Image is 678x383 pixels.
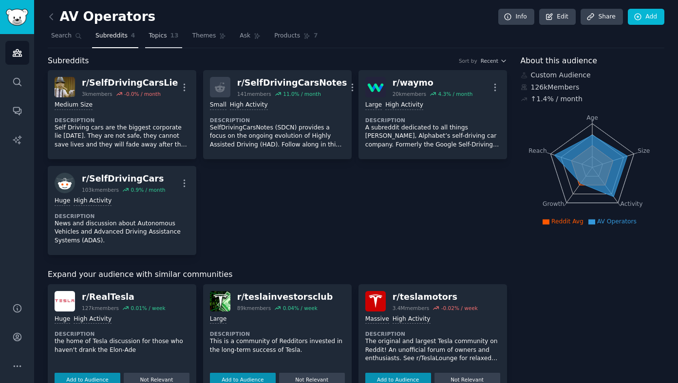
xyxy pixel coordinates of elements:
a: Add [628,9,664,25]
span: Reddit Avg [551,218,584,225]
a: Search [48,28,85,48]
img: RealTesla [55,291,75,311]
div: High Activity [74,315,112,324]
a: Products7 [271,28,321,48]
div: r/ SelfDrivingCarsLie [82,77,178,89]
p: This is a community of Redditors invested in the long-term success of Tesla. [210,337,345,354]
div: 89k members [237,305,271,311]
div: 4.3 % / month [438,91,472,97]
dt: Description [210,117,345,124]
span: Subreddits [95,32,128,40]
div: 3.4M members [393,305,430,311]
tspan: Age [586,114,598,121]
span: 4 [131,32,135,40]
div: r/ SelfDrivingCars [82,173,165,185]
div: 20k members [393,91,426,97]
div: r/ waymo [393,77,473,89]
span: Themes [192,32,216,40]
p: A subreddit dedicated to all things [PERSON_NAME], Alphabet’s self-driving car company. Formerly ... [365,124,500,149]
div: Large [365,101,382,110]
span: Subreddits [48,55,89,67]
a: Edit [539,9,576,25]
a: SelfDrivingCarsr/SelfDrivingCars103kmembers0.9% / monthHugeHigh ActivityDescriptionNews and discu... [48,166,196,255]
dt: Description [55,330,189,337]
div: High Activity [385,101,423,110]
div: High Activity [230,101,268,110]
a: Info [498,9,534,25]
span: Expand your audience with similar communities [48,269,232,281]
div: Massive [365,315,389,324]
div: Huge [55,197,70,206]
a: Ask [236,28,264,48]
tspan: Reach [528,147,547,154]
button: Recent [481,57,507,64]
p: SelfDrivingCarsNotes (SDCN) provides a focus on the ongoing evolution of Highly Assisted Driving ... [210,124,345,149]
div: -0.02 % / week [441,305,478,311]
span: 13 [170,32,179,40]
a: waymor/waymo20kmembers4.3% / monthLargeHigh ActivityDescriptionA subreddit dedicated to all thing... [358,70,507,159]
span: AV Operators [597,218,637,225]
div: High Activity [393,315,431,324]
div: Huge [55,315,70,324]
div: Custom Audience [521,70,665,80]
div: -0.0 % / month [124,91,161,97]
dt: Description [55,213,189,219]
div: Large [210,315,226,324]
div: Medium Size [55,101,93,110]
a: SelfDrivingCarsLier/SelfDrivingCarsLie3kmembers-0.0% / monthMedium SizeDescriptionSelf Driving ca... [48,70,196,159]
div: Sort by [459,57,477,64]
dt: Description [365,117,500,124]
tspan: Growth [543,201,564,207]
div: Small [210,101,226,110]
span: Ask [240,32,250,40]
span: Products [274,32,300,40]
a: Topics13 [145,28,182,48]
img: teslainvestorsclub [210,291,230,311]
img: waymo [365,77,386,97]
div: 11.0 % / month [283,91,321,97]
div: 0.01 % / week [131,305,165,311]
p: the home of Tesla discussion for those who haven't drank the Elon-Ade [55,337,189,354]
div: r/ RealTesla [82,291,166,303]
div: r/ SelfDrivingCarsNotes [237,77,347,89]
tspan: Activity [620,201,642,207]
img: SelfDrivingCars [55,173,75,193]
a: Themes [189,28,230,48]
a: r/SelfDrivingCarsNotes141members11.0% / monthSmallHigh ActivityDescriptionSelfDrivingCarsNotes (S... [203,70,352,159]
div: 3k members [82,91,113,97]
div: 126k Members [521,82,665,92]
div: 103k members [82,186,119,193]
div: 141 members [237,91,271,97]
a: Share [581,9,622,25]
a: Subreddits4 [92,28,138,48]
span: 7 [314,32,318,40]
dt: Description [55,117,189,124]
dt: Description [210,330,345,337]
img: teslamotors [365,291,386,311]
span: Topics [149,32,167,40]
div: r/ teslainvestorsclub [237,291,333,303]
p: The original and largest Tesla community on Reddit! An unofficial forum of owners and enthusiasts... [365,337,500,363]
span: Search [51,32,72,40]
img: GummySearch logo [6,9,28,26]
div: 127k members [82,305,119,311]
tspan: Size [638,147,650,154]
h2: AV Operators [48,9,155,25]
div: r/ teslamotors [393,291,478,303]
div: 0.9 % / month [131,186,165,193]
div: High Activity [74,197,112,206]
dt: Description [365,330,500,337]
p: Self Driving cars are the biggest corporate lie [DATE]. They are not safe, they cannot save lives... [55,124,189,149]
p: News and discussion about Autonomous Vehicles and Advanced Driving Assistance Systems (ADAS). [55,219,189,245]
span: About this audience [521,55,597,67]
div: 0.04 % / week [283,305,318,311]
span: Recent [481,57,498,64]
img: SelfDrivingCarsLie [55,77,75,97]
div: ↑ 1.4 % / month [531,94,583,104]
